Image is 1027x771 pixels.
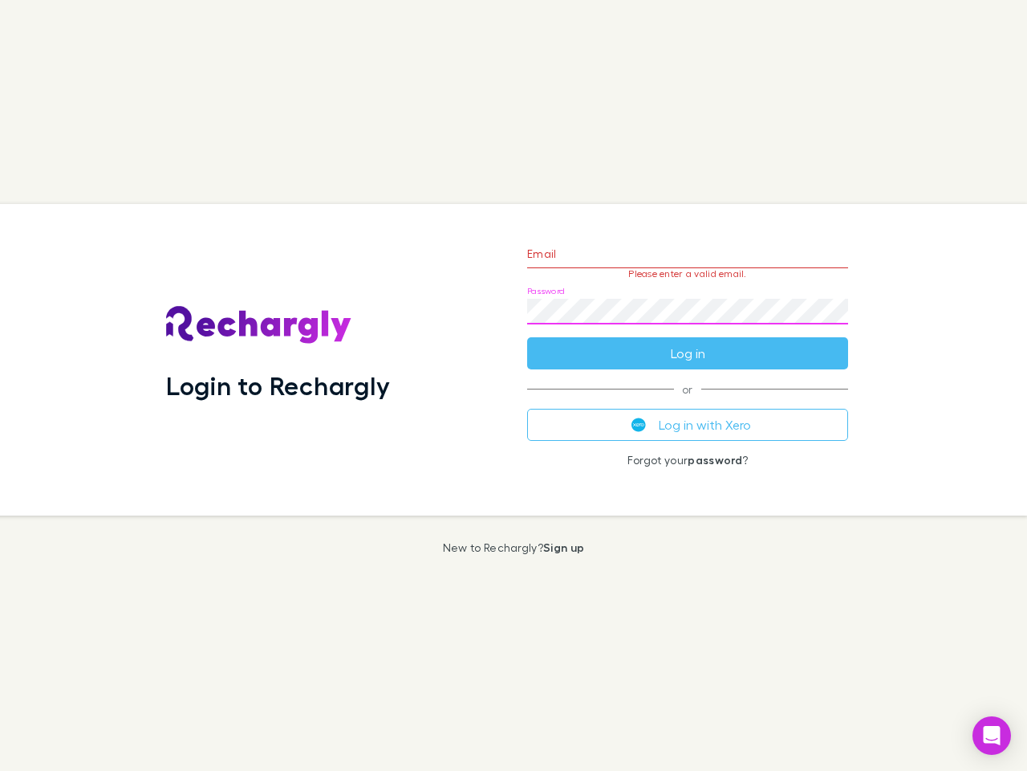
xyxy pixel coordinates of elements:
[166,306,352,345] img: Rechargly's Logo
[527,268,848,279] p: Please enter a valid email.
[527,389,848,390] span: or
[543,541,584,554] a: Sign up
[527,337,848,369] button: Log in
[972,716,1011,755] div: Open Intercom Messenger
[527,409,848,441] button: Log in with Xero
[527,285,565,297] label: Password
[443,541,585,554] p: New to Rechargly?
[631,418,646,432] img: Xero's logo
[166,370,390,401] h1: Login to Rechargly
[527,454,848,467] p: Forgot your ?
[688,453,742,467] a: password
